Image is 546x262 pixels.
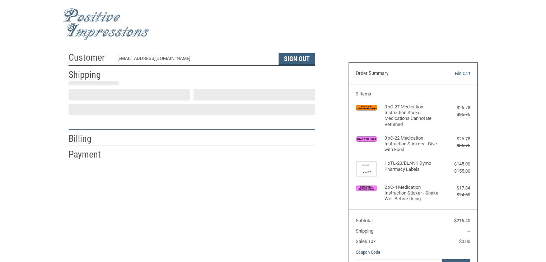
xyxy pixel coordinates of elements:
[69,69,111,81] h2: Shipping
[384,104,440,127] h4: 3 x C-27 Medication Instruction Sticker - Medications Cannot Be Returned
[384,184,440,202] h4: 2 x C-4 Medication Instruction Sticker - Shake Well Before Using
[459,239,470,244] span: $0.00
[356,70,434,77] h3: Order Summary
[63,8,149,40] img: Positive Impressions
[434,70,470,77] a: Edit Cart
[279,53,315,65] button: Sign Out
[384,160,440,172] h4: 1 x TL-20/BLANK Dymo Pharmacy Labels
[356,91,470,97] h3: 9 Items
[69,133,111,145] h2: Billing
[442,111,470,118] div: $36.75
[454,218,470,223] span: $216.40
[117,55,271,65] div: [EMAIL_ADDRESS][DOMAIN_NAME]
[442,104,470,111] div: $26.78
[356,239,375,244] span: Sales Tax
[442,135,470,142] div: $26.78
[356,218,373,223] span: Subtotal
[442,191,470,198] div: $24.50
[356,249,380,255] a: Coupon Code
[442,142,470,149] div: $36.75
[442,184,470,192] div: $17.84
[442,168,470,175] div: $155.00
[384,135,440,153] h4: 3 x C-22 Medication Instruction Stickers - Give with Food
[467,228,470,234] span: --
[356,228,373,234] span: Shipping
[69,52,111,64] h2: Customer
[442,160,470,168] div: $145.00
[69,149,111,160] h2: Payment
